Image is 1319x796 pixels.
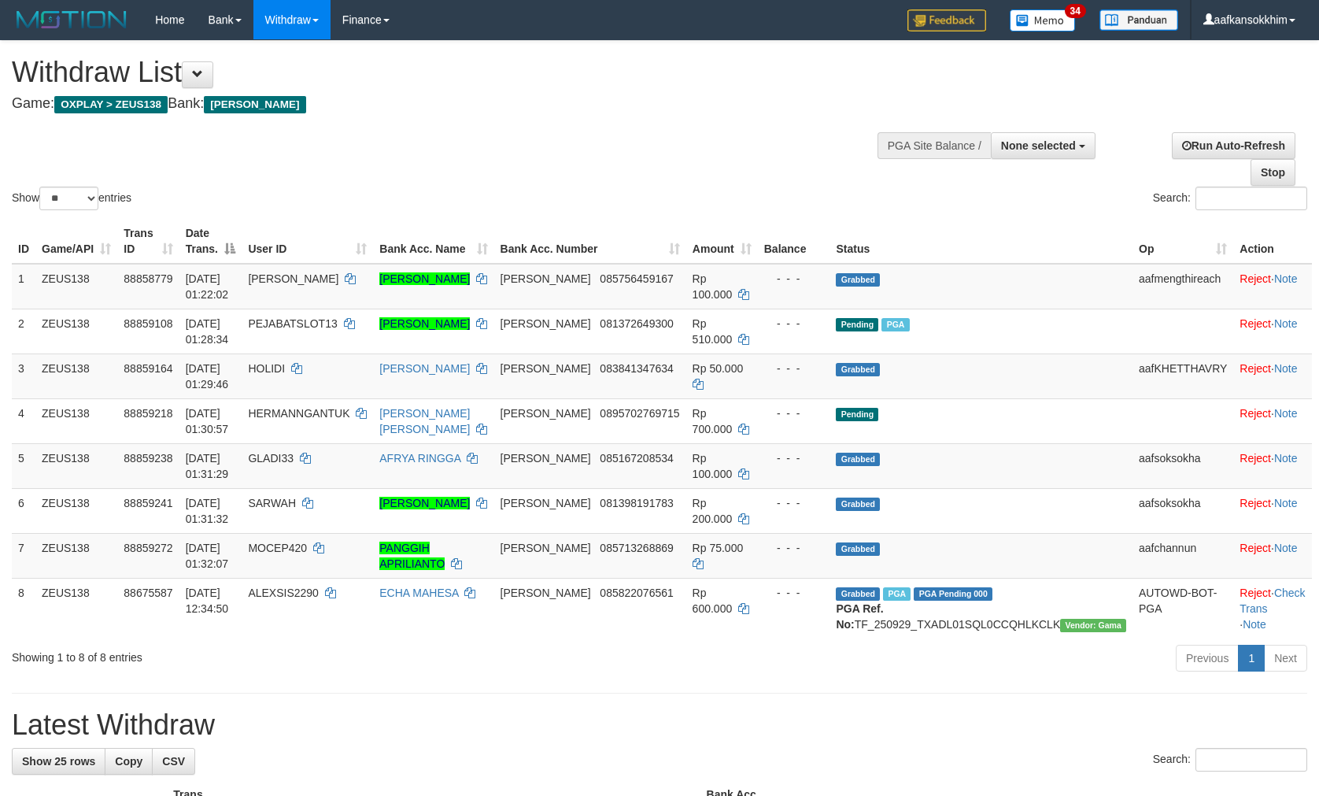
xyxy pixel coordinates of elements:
[35,219,117,264] th: Game/API: activate to sort column ascending
[12,709,1307,741] h1: Latest Withdraw
[600,452,673,465] span: Copy 085167208534 to clipboard
[758,219,830,264] th: Balance
[12,533,35,578] td: 7
[1060,619,1126,632] span: Vendor URL: https://trx31.1velocity.biz
[600,497,673,509] span: Copy 081398191783 to clipboard
[1010,9,1076,31] img: Button%20Memo.svg
[836,273,880,287] span: Grabbed
[1132,443,1233,488] td: aafsoksokha
[204,96,305,113] span: [PERSON_NAME]
[186,362,229,391] span: [DATE] 01:29:46
[1132,219,1233,264] th: Op: activate to sort column ascending
[1274,362,1298,375] a: Note
[829,219,1132,264] th: Status
[600,407,679,420] span: Copy 0895702769715 to clipboard
[1238,645,1265,672] a: 1
[501,362,591,375] span: [PERSON_NAME]
[501,317,591,330] span: [PERSON_NAME]
[186,317,229,346] span: [DATE] 01:28:34
[12,354,35,398] td: 3
[248,272,338,285] span: [PERSON_NAME]
[186,587,229,615] span: [DATE] 12:34:50
[124,407,172,420] span: 88859218
[1233,354,1312,398] td: ·
[124,362,172,375] span: 88859164
[1132,488,1233,533] td: aafsoksokha
[764,316,824,331] div: - - -
[1274,272,1298,285] a: Note
[600,362,673,375] span: Copy 083841347634 to clipboard
[1264,645,1307,672] a: Next
[35,398,117,443] td: ZEUS138
[1153,187,1307,210] label: Search:
[1240,452,1271,465] a: Reject
[1132,264,1233,309] td: aafmengthireach
[836,587,880,601] span: Grabbed
[836,318,878,331] span: Pending
[693,407,733,435] span: Rp 700.000
[1233,488,1312,533] td: ·
[1099,9,1178,31] img: panduan.png
[1240,497,1271,509] a: Reject
[186,497,229,525] span: [DATE] 01:31:32
[124,587,172,599] span: 88675587
[693,497,733,525] span: Rp 200.000
[248,362,285,375] span: HOLIDI
[836,498,880,511] span: Grabbed
[124,497,172,509] span: 88859241
[1153,748,1307,772] label: Search:
[693,452,733,480] span: Rp 100.000
[379,272,470,285] a: [PERSON_NAME]
[12,398,35,443] td: 4
[1274,497,1298,509] a: Note
[248,452,294,465] span: GLADI33
[1240,587,1305,615] a: Check Trans
[914,587,992,601] span: PGA Pending
[1233,533,1312,578] td: ·
[186,407,229,435] span: [DATE] 01:30:57
[105,748,153,775] a: Copy
[115,755,142,768] span: Copy
[764,585,824,601] div: - - -
[494,219,686,264] th: Bank Acc. Number: activate to sort column ascending
[501,587,591,599] span: [PERSON_NAME]
[877,132,991,159] div: PGA Site Balance /
[179,219,242,264] th: Date Trans.: activate to sort column descending
[35,578,117,639] td: ZEUS138
[1274,407,1298,420] a: Note
[1233,578,1312,639] td: · ·
[883,587,911,601] span: Marked by aafpengsreynich
[600,587,673,599] span: Copy 085822076561 to clipboard
[12,187,131,210] label: Show entries
[1251,159,1295,186] a: Stop
[764,361,824,376] div: - - -
[1274,317,1298,330] a: Note
[124,452,172,465] span: 88859238
[379,587,458,599] a: ECHA MAHESA
[124,317,172,330] span: 88859108
[1172,132,1295,159] a: Run Auto-Refresh
[379,362,470,375] a: [PERSON_NAME]
[836,408,878,421] span: Pending
[600,542,673,554] span: Copy 085713268869 to clipboard
[12,96,863,112] h4: Game: Bank:
[124,272,172,285] span: 88858779
[248,407,349,420] span: HERMANNGANTUK
[162,755,185,768] span: CSV
[12,219,35,264] th: ID
[1274,542,1298,554] a: Note
[1240,272,1271,285] a: Reject
[1233,443,1312,488] td: ·
[12,643,538,665] div: Showing 1 to 8 of 8 entries
[152,748,195,775] a: CSV
[836,602,883,631] b: PGA Ref. No:
[836,542,880,556] span: Grabbed
[35,488,117,533] td: ZEUS138
[186,272,229,301] span: [DATE] 01:22:02
[248,542,307,554] span: MOCEP420
[12,748,105,775] a: Show 25 rows
[379,452,460,465] a: AFRYA RINGGA
[501,272,591,285] span: [PERSON_NAME]
[12,264,35,309] td: 1
[1132,578,1233,639] td: AUTOWD-BOT-PGA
